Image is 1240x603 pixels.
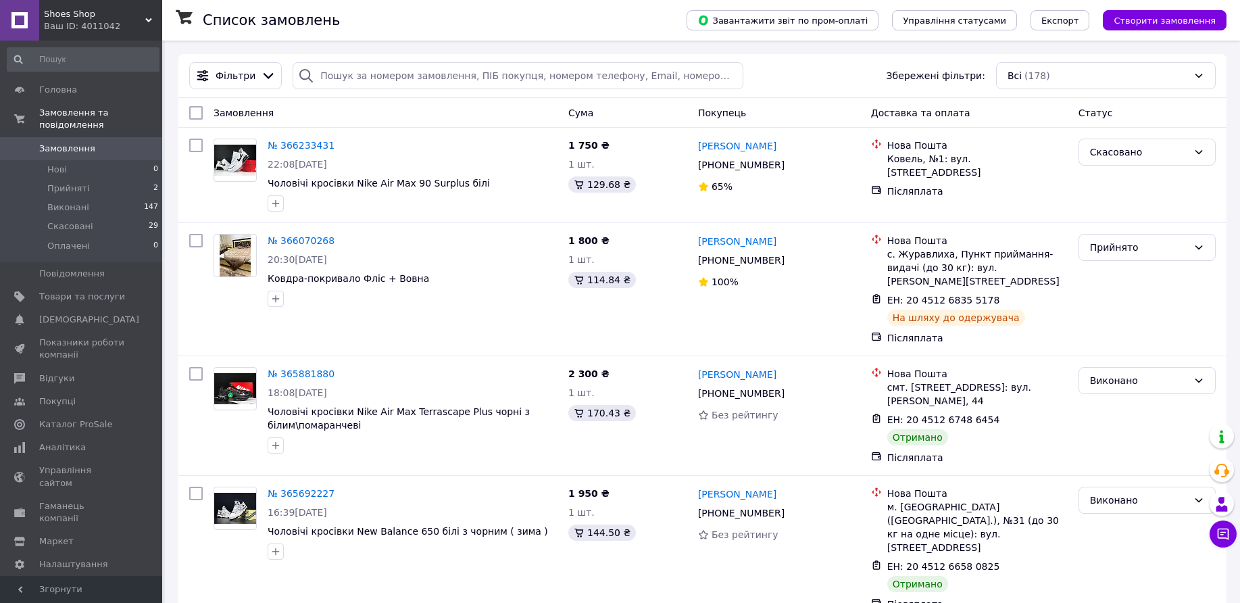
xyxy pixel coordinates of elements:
[39,441,86,454] span: Аналітика
[39,372,74,385] span: Відгуки
[568,140,610,151] span: 1 750 ₴
[203,12,340,28] h1: Список замовлень
[695,155,787,174] div: [PHONE_NUMBER]
[695,504,787,523] div: [PHONE_NUMBER]
[871,107,970,118] span: Доставка та оплата
[887,381,1068,408] div: смт. [STREET_ADDRESS]: вул. [PERSON_NAME], 44
[1090,240,1188,255] div: Прийнято
[268,526,548,537] a: Чоловічі кросівки New Balance 650 білі з чорним ( зима )
[39,107,162,131] span: Замовлення та повідомлення
[1090,373,1188,388] div: Виконано
[39,337,125,361] span: Показники роботи компанії
[698,235,776,248] a: [PERSON_NAME]
[216,69,255,82] span: Фільтри
[695,251,787,270] div: [PHONE_NUMBER]
[47,220,93,233] span: Скасовані
[1008,69,1022,82] span: Всі
[712,410,778,420] span: Без рейтингу
[887,139,1068,152] div: Нова Пошта
[39,500,125,525] span: Гаманець компанії
[39,558,108,571] span: Налаштування
[892,10,1017,30] button: Управління статусами
[268,140,334,151] a: № 366233431
[214,487,257,530] a: Фото товару
[1031,10,1090,30] button: Експорт
[268,254,327,265] span: 20:30[DATE]
[1090,145,1188,160] div: Скасовано
[153,183,158,195] span: 2
[220,235,251,276] img: Фото товару
[687,10,878,30] button: Завантажити звіт по пром-оплаті
[697,14,868,26] span: Завантажити звіт по пром-оплаті
[568,254,595,265] span: 1 шт.
[47,240,90,252] span: Оплачені
[712,181,733,192] span: 65%
[268,488,334,499] a: № 365692227
[149,220,158,233] span: 29
[887,310,1025,326] div: На шляху до одержувача
[568,368,610,379] span: 2 300 ₴
[47,183,89,195] span: Прийняті
[695,384,787,403] div: [PHONE_NUMBER]
[214,107,274,118] span: Замовлення
[268,507,327,518] span: 16:39[DATE]
[1041,16,1079,26] span: Експорт
[214,139,257,182] a: Фото товару
[39,535,74,548] span: Маркет
[887,185,1068,198] div: Післяплата
[887,451,1068,464] div: Післяплата
[887,414,1000,425] span: ЕН: 20 4512 6748 6454
[268,368,334,379] a: № 365881880
[887,367,1068,381] div: Нова Пошта
[568,272,636,288] div: 114.84 ₴
[268,178,490,189] a: Чоловічі кросівки Nike Air Max 90 Surplus білі
[39,418,112,431] span: Каталог ProSale
[887,500,1068,554] div: м. [GEOGRAPHIC_DATA] ([GEOGRAPHIC_DATA].), №31 (до 30 кг на одне місце): вул. [STREET_ADDRESS]
[47,201,89,214] span: Виконані
[7,47,159,72] input: Пошук
[1210,521,1237,548] button: Чат з покупцем
[887,429,948,445] div: Отримано
[887,576,948,592] div: Отримано
[39,291,125,303] span: Товари та послуги
[268,387,327,398] span: 18:08[DATE]
[698,487,776,501] a: [PERSON_NAME]
[39,143,95,155] span: Замовлення
[712,276,739,287] span: 100%
[887,234,1068,247] div: Нова Пошта
[144,201,158,214] span: 147
[268,159,327,170] span: 22:08[DATE]
[153,164,158,176] span: 0
[39,464,125,489] span: Управління сайтом
[268,406,530,431] a: Чоловічі кросівки Nike Air Max Terrascape Plus чорні з білим\помаранчеві
[698,368,776,381] a: [PERSON_NAME]
[268,273,429,284] a: Ковдра-покривало Фліс + Вовна
[887,487,1068,500] div: Нова Пошта
[214,493,256,525] img: Фото товару
[568,107,593,118] span: Cума
[568,159,595,170] span: 1 шт.
[47,164,67,176] span: Нові
[39,314,139,326] span: [DEMOGRAPHIC_DATA]
[214,367,257,410] a: Фото товару
[887,69,985,82] span: Збережені фільтри:
[887,152,1068,179] div: Ковель, №1: вул. [STREET_ADDRESS]
[39,395,76,408] span: Покупці
[214,145,256,176] img: Фото товару
[1114,16,1216,26] span: Створити замовлення
[568,488,610,499] span: 1 950 ₴
[568,387,595,398] span: 1 шт.
[568,507,595,518] span: 1 шт.
[153,240,158,252] span: 0
[903,16,1006,26] span: Управління статусами
[712,529,778,540] span: Без рейтингу
[44,8,145,20] span: Shoes Shop
[293,62,743,89] input: Пошук за номером замовлення, ПІБ покупця, номером телефону, Email, номером накладної
[1024,70,1050,81] span: (178)
[698,107,746,118] span: Покупець
[1103,10,1226,30] button: Створити замовлення
[568,525,636,541] div: 144.50 ₴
